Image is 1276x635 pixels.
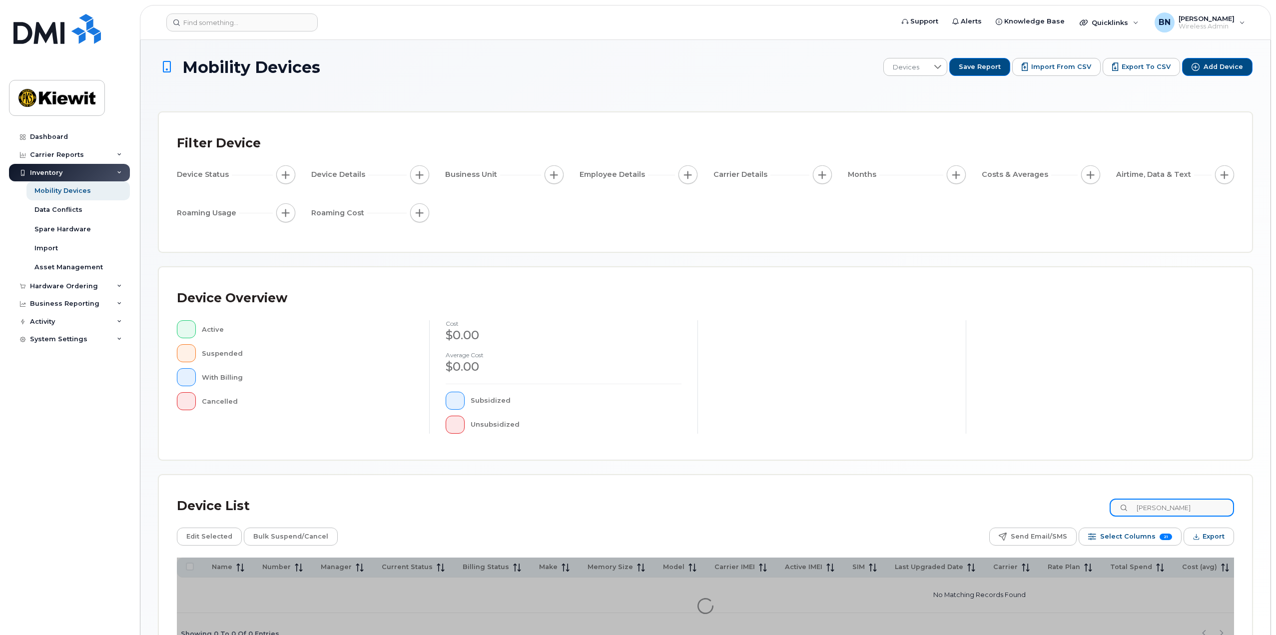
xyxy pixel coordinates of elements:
[471,416,682,434] div: Unsubsidized
[202,368,414,386] div: With Billing
[982,169,1051,180] span: Costs & Averages
[959,62,1001,71] span: Save Report
[1184,528,1234,546] button: Export
[446,327,681,344] div: $0.00
[1233,592,1269,628] iframe: Messenger Launcher
[202,320,414,338] div: Active
[177,130,261,156] div: Filter Device
[202,344,414,362] div: Suspended
[1100,529,1156,544] span: Select Columns
[311,208,367,218] span: Roaming Cost
[445,169,500,180] span: Business Unit
[253,529,328,544] span: Bulk Suspend/Cancel
[1031,62,1091,71] span: Import from CSV
[446,358,681,375] div: $0.00
[1116,169,1194,180] span: Airtime, Data & Text
[177,169,232,180] span: Device Status
[311,169,368,180] span: Device Details
[182,58,320,76] span: Mobility Devices
[446,352,681,358] h4: Average cost
[177,493,250,519] div: Device List
[177,285,287,311] div: Device Overview
[713,169,770,180] span: Carrier Details
[177,208,239,218] span: Roaming Usage
[1203,529,1225,544] span: Export
[177,528,242,546] button: Edit Selected
[446,320,681,327] h4: cost
[848,169,879,180] span: Months
[1110,499,1234,517] input: Search Device List ...
[1012,58,1101,76] button: Import from CSV
[244,528,338,546] button: Bulk Suspend/Cancel
[1079,528,1182,546] button: Select Columns 21
[1204,62,1243,71] span: Add Device
[580,169,648,180] span: Employee Details
[949,58,1010,76] button: Save Report
[1160,534,1172,540] span: 21
[1011,529,1067,544] span: Send Email/SMS
[1122,62,1171,71] span: Export to CSV
[884,58,928,76] span: Devices
[1182,58,1253,76] button: Add Device
[471,392,682,410] div: Subsidized
[186,529,232,544] span: Edit Selected
[1103,58,1180,76] button: Export to CSV
[989,528,1077,546] button: Send Email/SMS
[202,392,414,410] div: Cancelled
